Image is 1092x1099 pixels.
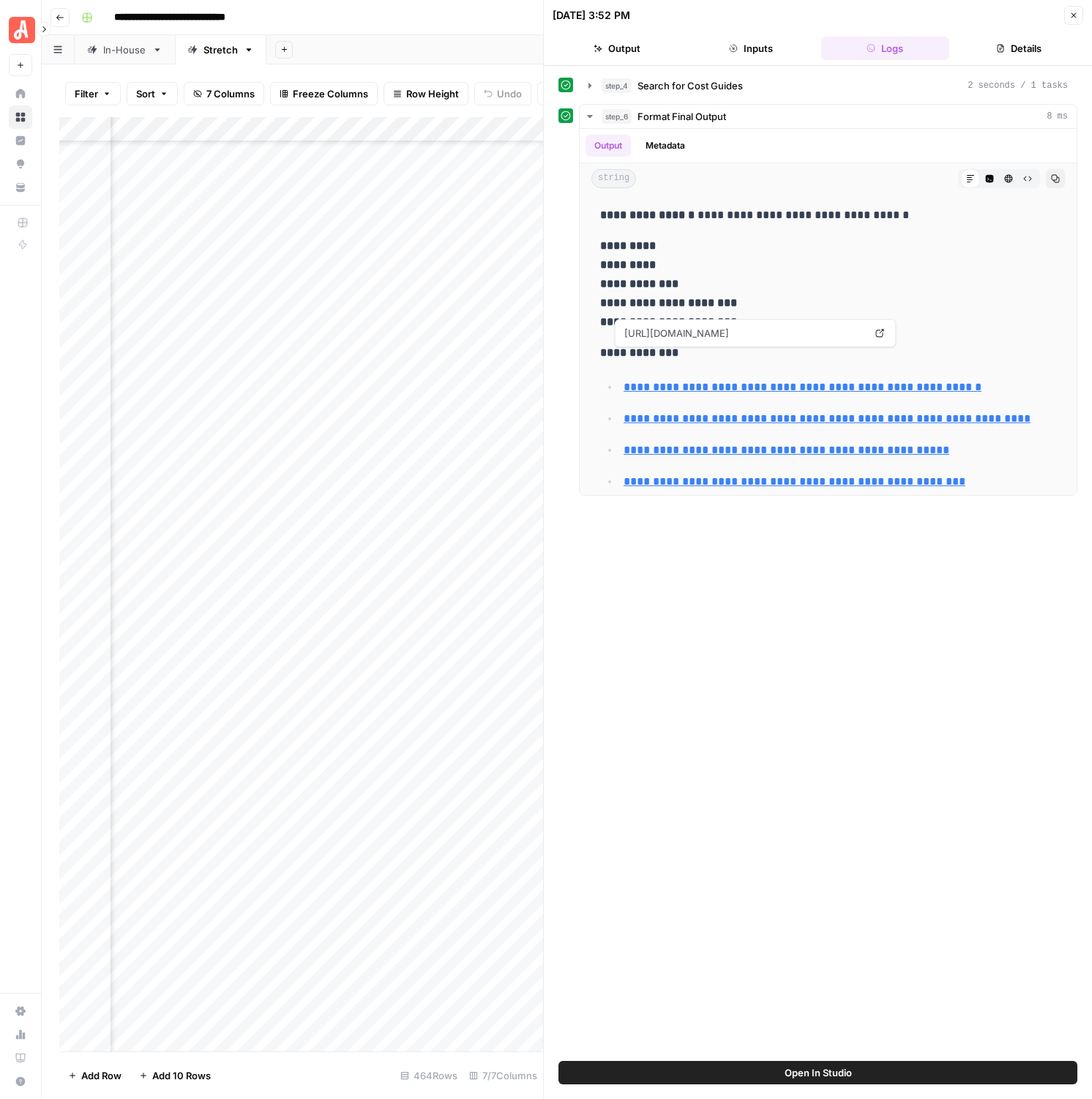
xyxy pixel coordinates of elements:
[293,86,368,101] span: Freeze Columns
[586,135,631,157] button: Output
[184,82,264,105] button: 7 Columns
[270,82,378,105] button: Freeze Columns
[637,135,694,157] button: Metadata
[968,79,1068,92] span: 2 seconds / 1 tasks
[637,109,726,124] span: Format Final Output
[9,105,32,129] a: Browse
[9,1046,32,1070] a: Learning Hub
[9,82,32,105] a: Home
[621,320,867,346] span: [URL][DOMAIN_NAME]
[687,37,815,60] button: Inputs
[175,35,266,64] a: Stretch
[821,37,949,60] button: Logs
[9,129,32,152] a: Insights
[406,86,459,101] span: Row Height
[130,1064,220,1087] button: Add 10 Rows
[136,86,155,101] span: Sort
[206,86,255,101] span: 7 Columns
[9,999,32,1023] a: Settings
[580,105,1077,128] button: 8 ms
[1047,110,1068,123] span: 8 ms
[9,1023,32,1046] a: Usage
[384,82,468,105] button: Row Height
[497,86,522,101] span: Undo
[394,1064,463,1087] div: 464 Rows
[9,152,32,176] a: Opportunities
[602,78,632,93] span: step_4
[637,78,743,93] span: Search for Cost Guides
[580,129,1077,495] div: 8 ms
[9,176,32,199] a: Your Data
[81,1068,121,1083] span: Add Row
[474,82,531,105] button: Undo
[9,17,35,43] img: Angi Logo
[75,35,175,64] a: In-House
[580,74,1077,97] button: 2 seconds / 1 tasks
[591,169,636,188] span: string
[602,109,632,124] span: step_6
[65,82,121,105] button: Filter
[955,37,1083,60] button: Details
[558,1061,1077,1084] button: Open In Studio
[553,37,681,60] button: Output
[59,1064,130,1087] button: Add Row
[103,42,146,57] div: In-House
[203,42,238,57] div: Stretch
[152,1068,211,1083] span: Add 10 Rows
[553,8,630,23] div: [DATE] 3:52 PM
[9,1070,32,1093] button: Help + Support
[75,86,98,101] span: Filter
[785,1065,852,1080] span: Open In Studio
[127,82,178,105] button: Sort
[463,1064,543,1087] div: 7/7 Columns
[9,12,32,48] button: Workspace: Angi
